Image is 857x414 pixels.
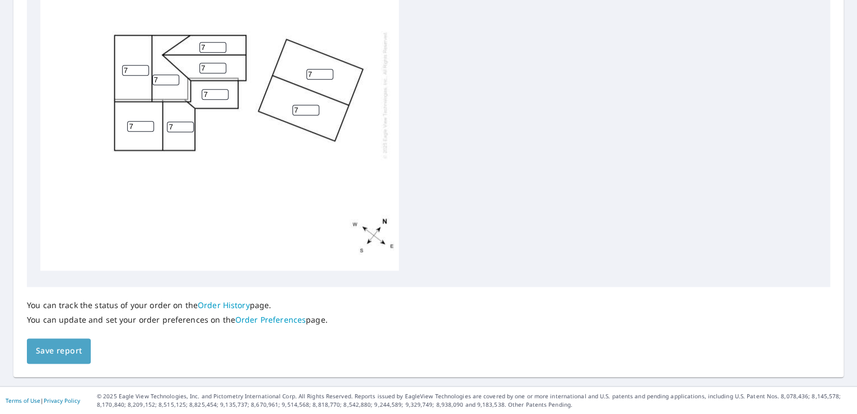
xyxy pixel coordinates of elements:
[27,315,328,325] p: You can update and set your order preferences on the page.
[27,338,91,364] button: Save report
[6,397,40,404] a: Terms of Use
[27,300,328,310] p: You can track the status of your order on the page.
[97,392,851,409] p: © 2025 Eagle View Technologies, Inc. and Pictometry International Corp. All Rights Reserved. Repo...
[198,300,250,310] a: Order History
[6,397,80,404] p: |
[44,397,80,404] a: Privacy Policy
[235,314,306,325] a: Order Preferences
[36,344,82,358] span: Save report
